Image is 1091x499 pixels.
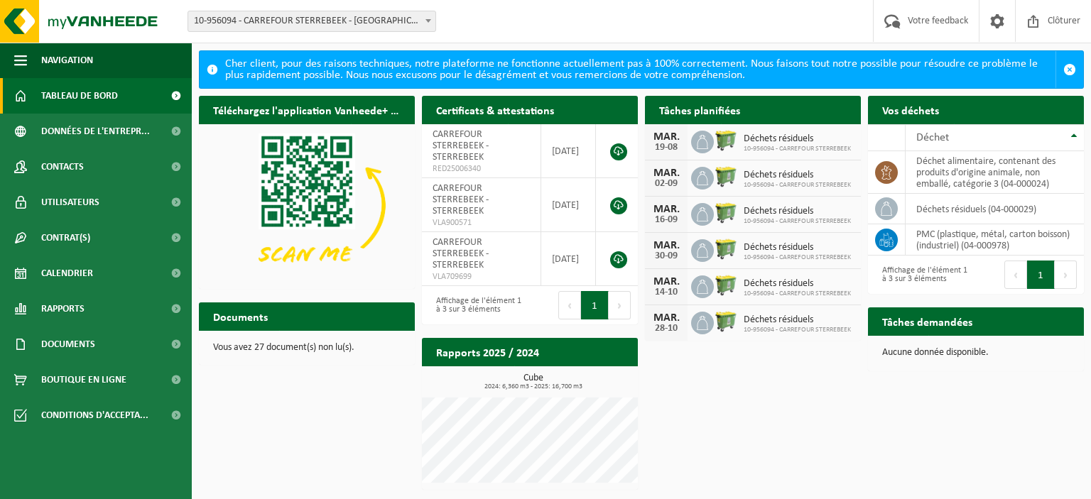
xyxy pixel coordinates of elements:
div: MAR. [652,204,680,215]
h2: Rapports 2025 / 2024 [422,338,553,366]
span: 10-956094 - CARREFOUR STERREBEEK [744,253,851,262]
h2: Tâches planifiées [645,96,754,124]
div: MAR. [652,240,680,251]
div: 02-09 [652,179,680,189]
div: 28-10 [652,324,680,334]
span: 10-956094 - CARREFOUR STERREBEEK - STERREBEEK [188,11,435,31]
td: déchets résiduels (04-000029) [906,194,1084,224]
td: [DATE] [541,124,596,178]
span: Déchets résiduels [744,314,851,326]
span: 10-956094 - CARREFOUR STERREBEEK [744,290,851,298]
td: PMC (plastique, métal, carton boisson) (industriel) (04-000978) [906,224,1084,256]
span: Navigation [41,43,93,78]
span: Données de l'entrepr... [41,114,150,149]
span: Déchets résiduels [744,133,851,145]
span: Déchets résiduels [744,242,851,253]
span: 10-956094 - CARREFOUR STERREBEEK [744,145,851,153]
span: 10-956094 - CARREFOUR STERREBEEK [744,326,851,334]
span: 10-956094 - CARREFOUR STERREBEEK [744,217,851,226]
p: Vous avez 27 document(s) non lu(s). [213,343,401,353]
span: 10-956094 - CARREFOUR STERREBEEK [744,181,851,190]
span: CARREFOUR STERREBEEK - STERREBEEK [433,129,489,163]
span: Boutique en ligne [41,362,126,397]
div: Cher client, pour des raisons techniques, notre plateforme ne fonctionne actuellement pas à 100% ... [225,51,1055,88]
span: Documents [41,327,95,362]
p: Aucune donnée disponible. [882,348,1070,358]
button: Previous [1004,261,1027,289]
button: 1 [1027,261,1055,289]
button: Next [1055,261,1077,289]
span: Conditions d'accepta... [41,397,148,433]
div: 30-09 [652,251,680,261]
span: Utilisateurs [41,185,99,220]
td: [DATE] [541,178,596,232]
h3: Cube [429,373,638,390]
a: Consulter les rapports [514,366,636,394]
span: Calendrier [41,256,93,291]
span: Contacts [41,149,84,185]
img: WB-0660-HPE-GN-51 [714,237,738,261]
td: [DATE] [541,232,596,286]
div: MAR. [652,312,680,324]
span: 10-956094 - CARREFOUR STERREBEEK - STERREBEEK [188,11,436,32]
div: 19-08 [652,143,680,153]
span: VLA709699 [433,271,530,283]
span: RED25006340 [433,163,530,175]
span: Tableau de bord [41,78,118,114]
h2: Vos déchets [868,96,953,124]
span: Déchets résiduels [744,206,851,217]
button: Next [609,291,631,319]
img: WB-0660-HPE-GN-51 [714,201,738,225]
span: Contrat(s) [41,220,90,256]
div: MAR. [652,276,680,287]
span: Déchets résiduels [744,278,851,290]
img: WB-0660-HPE-GN-51 [714,273,738,297]
div: MAR. [652,168,680,179]
h2: Téléchargez l'application Vanheede+ maintenant! [199,96,415,124]
span: VLA900571 [433,217,530,229]
img: Download de VHEPlus App [199,124,415,286]
button: Previous [558,291,581,319]
div: 16-09 [652,215,680,225]
span: Déchet [916,132,949,143]
img: WB-0660-HPE-GN-51 [714,309,738,334]
span: CARREFOUR STERREBEEK - STERREBEEK [433,237,489,270]
div: MAR. [652,131,680,143]
span: CARREFOUR STERREBEEK - STERREBEEK [433,183,489,216]
div: Affichage de l'élément 1 à 3 sur 3 éléments [429,290,523,321]
span: Déchets résiduels [744,170,851,181]
span: 2024: 6,360 m3 - 2025: 16,700 m3 [429,383,638,390]
h2: Certificats & attestations [422,96,568,124]
td: déchet alimentaire, contenant des produits d'origine animale, non emballé, catégorie 3 (04-000024) [906,151,1084,194]
h2: Tâches demandées [868,307,987,335]
div: 14-10 [652,287,680,297]
span: Rapports [41,291,85,327]
div: Affichage de l'élément 1 à 3 sur 3 éléments [875,259,969,290]
h2: Documents [199,302,282,330]
img: WB-0660-HPE-GN-51 [714,128,738,153]
button: 1 [581,291,609,319]
img: WB-0660-HPE-GN-51 [714,165,738,189]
